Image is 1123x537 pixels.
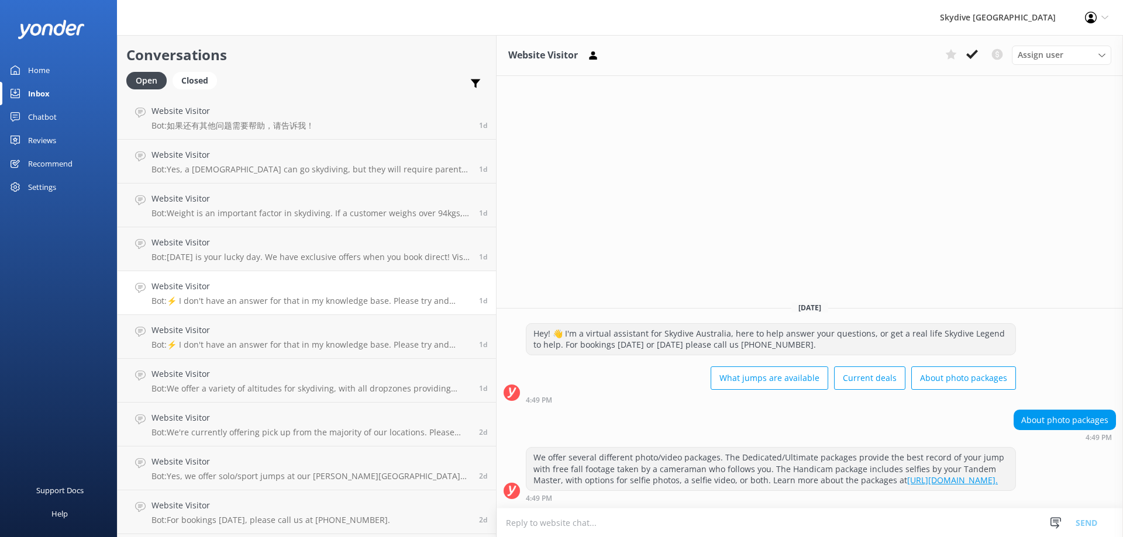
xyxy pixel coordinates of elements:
[479,252,487,262] span: Oct 12 2025 02:23pm (UTC +10:00) Australia/Brisbane
[36,479,84,502] div: Support Docs
[479,208,487,218] span: Oct 12 2025 03:55pm (UTC +10:00) Australia/Brisbane
[151,164,470,175] p: Bot: Yes, a [DEMOGRAPHIC_DATA] can go skydiving, but they will require parental or legal guardian...
[151,411,470,424] h4: Website Visitor
[126,44,487,66] h2: Conversations
[711,366,828,390] button: What jumps are available
[118,315,496,359] a: Website VisitorBot:⚡ I don't have an answer for that in my knowledge base. Please try and rephras...
[118,227,496,271] a: Website VisitorBot:[DATE] is your lucky day. We have exclusive offers when you book direct! Visit...
[118,446,496,490] a: Website VisitorBot:Yes, we offer solo/sport jumps at our [PERSON_NAME][GEOGRAPHIC_DATA] and [GEOG...
[911,366,1016,390] button: About photo packages
[479,164,487,174] span: Oct 12 2025 03:57pm (UTC +10:00) Australia/Brisbane
[28,175,56,199] div: Settings
[526,495,552,502] strong: 4:49 PM
[907,474,998,486] a: [URL][DOMAIN_NAME].
[508,48,578,63] h3: Website Visitor
[151,324,470,337] h4: Website Visitor
[834,366,905,390] button: Current deals
[173,72,217,89] div: Closed
[118,183,496,227] a: Website VisitorBot:Weight is an important factor in skydiving. If a customer weighs over 94kgs, t...
[479,427,487,437] span: Oct 12 2025 01:01pm (UTC +10:00) Australia/Brisbane
[151,427,470,438] p: Bot: We're currently offering pick up from the majority of our locations. Please check online for...
[28,82,50,105] div: Inbox
[1018,48,1063,61] span: Assign user
[1086,434,1112,441] strong: 4:49 PM
[151,280,470,293] h4: Website Visitor
[1012,46,1111,64] div: Assign User
[526,494,1016,502] div: Oct 13 2025 04:49pm (UTC +10:00) Australia/Brisbane
[526,397,552,404] strong: 4:49 PM
[151,208,470,219] p: Bot: Weight is an important factor in skydiving. If a customer weighs over 94kgs, the Reservation...
[151,515,390,525] p: Bot: For bookings [DATE], please call us at [PHONE_NUMBER].
[526,396,1016,404] div: Oct 13 2025 04:49pm (UTC +10:00) Australia/Brisbane
[151,383,470,394] p: Bot: We offer a variety of altitudes for skydiving, with all dropzones providing jumps up to 15,0...
[51,502,68,525] div: Help
[479,120,487,130] span: Oct 12 2025 04:10pm (UTC +10:00) Australia/Brisbane
[151,120,314,131] p: Bot: 如果还有其他问题需要帮助，请告诉我！
[28,152,73,175] div: Recommend
[151,455,470,468] h4: Website Visitor
[126,72,167,89] div: Open
[791,303,828,313] span: [DATE]
[118,490,496,534] a: Website VisitorBot:For bookings [DATE], please call us at [PHONE_NUMBER].2d
[118,359,496,403] a: Website VisitorBot:We offer a variety of altitudes for skydiving, with all dropzones providing ju...
[479,339,487,349] span: Oct 12 2025 01:23pm (UTC +10:00) Australia/Brisbane
[126,74,173,86] a: Open
[151,368,470,380] h4: Website Visitor
[151,296,470,306] p: Bot: ⚡ I don't have an answer for that in my knowledge base. Please try and rephrase your questio...
[28,58,50,82] div: Home
[151,105,314,117] h4: Website Visitor
[18,20,85,39] img: yonder-white-logo.png
[151,339,470,350] p: Bot: ⚡ I don't have an answer for that in my knowledge base. Please try and rephrase your questio...
[479,296,487,306] span: Oct 12 2025 02:09pm (UTC +10:00) Australia/Brisbane
[28,105,57,129] div: Chatbot
[151,471,470,481] p: Bot: Yes, we offer solo/sport jumps at our [PERSON_NAME][GEOGRAPHIC_DATA] and [GEOGRAPHIC_DATA] l...
[151,499,390,512] h4: Website Visitor
[118,96,496,140] a: Website VisitorBot:如果还有其他问题需要帮助，请告诉我！1d
[479,471,487,481] span: Oct 12 2025 12:33pm (UTC +10:00) Australia/Brisbane
[151,252,470,262] p: Bot: [DATE] is your lucky day. We have exclusive offers when you book direct! Visit our specials ...
[526,448,1015,490] div: We offer several different photo/video packages. The Dedicated/Ultimate packages provide the best...
[118,271,496,315] a: Website VisitorBot:⚡ I don't have an answer for that in my knowledge base. Please try and rephras...
[479,383,487,393] span: Oct 12 2025 01:20pm (UTC +10:00) Australia/Brisbane
[118,140,496,183] a: Website VisitorBot:Yes, a [DEMOGRAPHIC_DATA] can go skydiving, but they will require parental or ...
[151,236,470,249] h4: Website Visitor
[1014,433,1116,441] div: Oct 13 2025 04:49pm (UTC +10:00) Australia/Brisbane
[173,74,223,86] a: Closed
[151,148,470,161] h4: Website Visitor
[479,515,487,525] span: Oct 12 2025 12:02pm (UTC +10:00) Australia/Brisbane
[526,324,1015,355] div: Hey! 👋 I'm a virtual assistant for Skydive Australia, here to help answer your questions, or get ...
[151,192,470,205] h4: Website Visitor
[1014,410,1115,430] div: About photo packages
[118,403,496,446] a: Website VisitorBot:We're currently offering pick up from the majority of our locations. Please ch...
[28,129,56,152] div: Reviews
